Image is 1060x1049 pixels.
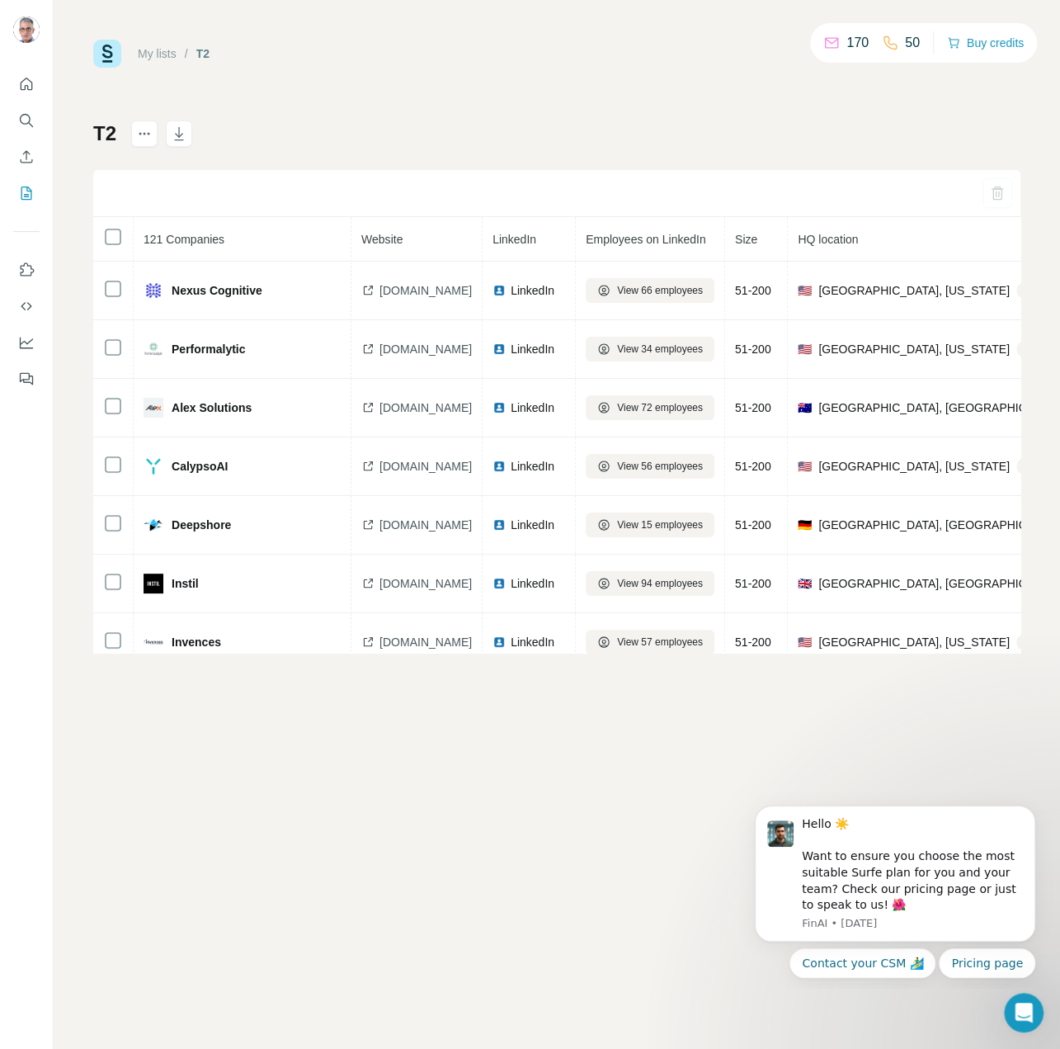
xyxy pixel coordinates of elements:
[379,341,472,357] span: [DOMAIN_NAME]
[818,634,1010,650] span: [GEOGRAPHIC_DATA], [US_STATE]
[1016,459,1041,474] div: + 4
[93,120,116,147] h1: T2
[144,339,163,359] img: company-logo
[13,17,40,43] img: Avatar
[511,399,554,416] span: LinkedIn
[735,636,771,649] span: 51-200
[172,575,199,592] span: Instil
[13,255,40,285] button: Use Surfe on LinkedIn
[798,282,812,299] span: 🇺🇸
[586,454,714,479] button: View 56 employees
[185,45,188,62] li: /
[144,281,163,300] img: company-logo
[818,341,1010,357] span: [GEOGRAPHIC_DATA], [US_STATE]
[172,341,245,357] span: Performalytic
[730,792,1060,988] iframe: Intercom notifications message
[13,364,40,394] button: Feedback
[735,401,771,414] span: 51-200
[617,342,703,357] span: View 34 employees
[492,518,506,532] img: LinkedIn logo
[13,178,40,208] button: My lists
[379,282,472,299] span: [DOMAIN_NAME]
[947,31,1024,54] button: Buy credits
[617,635,703,650] span: View 57 employees
[172,282,262,299] span: Nexus Cognitive
[798,399,812,416] span: 🇦🇺
[511,517,554,533] span: LinkedIn
[586,233,706,246] span: Employees on LinkedIn
[172,458,228,475] span: CalypsoAI
[13,291,40,321] button: Use Surfe API
[735,518,771,532] span: 51-200
[735,577,771,590] span: 51-200
[798,517,812,533] span: 🇩🇪
[617,517,703,532] span: View 15 employees
[379,575,472,592] span: [DOMAIN_NAME]
[1016,283,1041,298] div: + 1
[798,233,858,246] span: HQ location
[586,278,714,303] button: View 66 employees
[798,341,812,357] span: 🇺🇸
[818,282,1010,299] span: [GEOGRAPHIC_DATA], [US_STATE]
[735,343,771,356] span: 51-200
[798,634,812,650] span: 🇺🇸
[617,459,703,474] span: View 56 employees
[172,399,252,416] span: Alex Solutions
[735,233,757,246] span: Size
[846,33,869,53] p: 170
[93,40,121,68] img: Surfe Logo
[144,456,163,476] img: company-logo
[1016,635,1041,650] div: + 3
[492,233,536,246] span: LinkedIn
[617,576,703,591] span: View 94 employees
[144,574,163,593] img: company-logo
[511,282,554,299] span: LinkedIn
[492,401,506,414] img: LinkedIn logo
[492,577,506,590] img: LinkedIn logo
[617,400,703,415] span: View 72 employees
[511,341,554,357] span: LinkedIn
[586,630,714,654] button: View 57 employees
[492,636,506,649] img: LinkedIn logo
[144,515,163,535] img: company-logo
[13,69,40,99] button: Quick start
[586,513,714,537] button: View 15 employees
[798,575,812,592] span: 🇬🇧
[13,328,40,357] button: Dashboard
[511,458,554,475] span: LinkedIn
[511,575,554,592] span: LinkedIn
[172,634,221,650] span: Invences
[586,395,714,420] button: View 72 employees
[379,458,472,475] span: [DOMAIN_NAME]
[492,343,506,356] img: LinkedIn logo
[13,142,40,172] button: Enrich CSV
[905,33,920,53] p: 50
[131,120,158,147] button: actions
[13,106,40,135] button: Search
[144,233,224,246] span: 121 Companies
[586,571,714,596] button: View 94 employees
[735,284,771,297] span: 51-200
[492,284,506,297] img: LinkedIn logo
[144,398,163,418] img: company-logo
[586,337,714,361] button: View 34 employees
[492,460,506,473] img: LinkedIn logo
[379,517,472,533] span: [DOMAIN_NAME]
[511,634,554,650] span: LinkedIn
[361,233,403,246] span: Website
[144,632,163,652] img: company-logo
[617,283,703,298] span: View 66 employees
[1004,993,1044,1032] iframe: Intercom live chat
[172,517,231,533] span: Deepshore
[138,47,177,60] a: My lists
[196,45,210,62] div: T2
[798,458,812,475] span: 🇺🇸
